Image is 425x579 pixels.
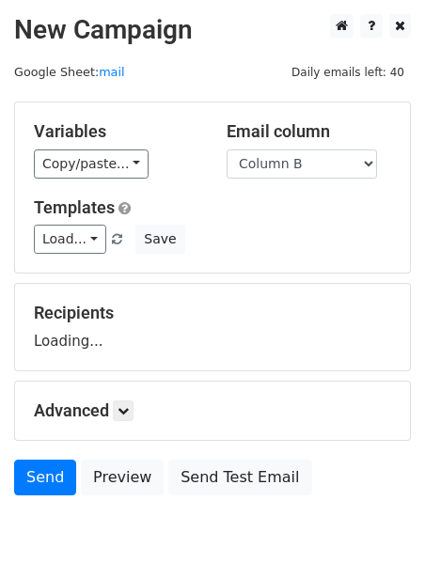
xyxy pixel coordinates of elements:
a: Copy/paste... [34,149,149,179]
h5: Email column [227,121,391,142]
a: Preview [81,460,164,495]
h5: Recipients [34,303,391,323]
a: Daily emails left: 40 [285,65,411,79]
h5: Variables [34,121,198,142]
button: Save [135,225,184,254]
a: Send [14,460,76,495]
a: Load... [34,225,106,254]
a: Templates [34,197,115,217]
a: Send Test Email [168,460,311,495]
h2: New Campaign [14,14,411,46]
h5: Advanced [34,400,391,421]
small: Google Sheet: [14,65,125,79]
a: mail [99,65,124,79]
div: Loading... [34,303,391,352]
span: Daily emails left: 40 [285,62,411,83]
